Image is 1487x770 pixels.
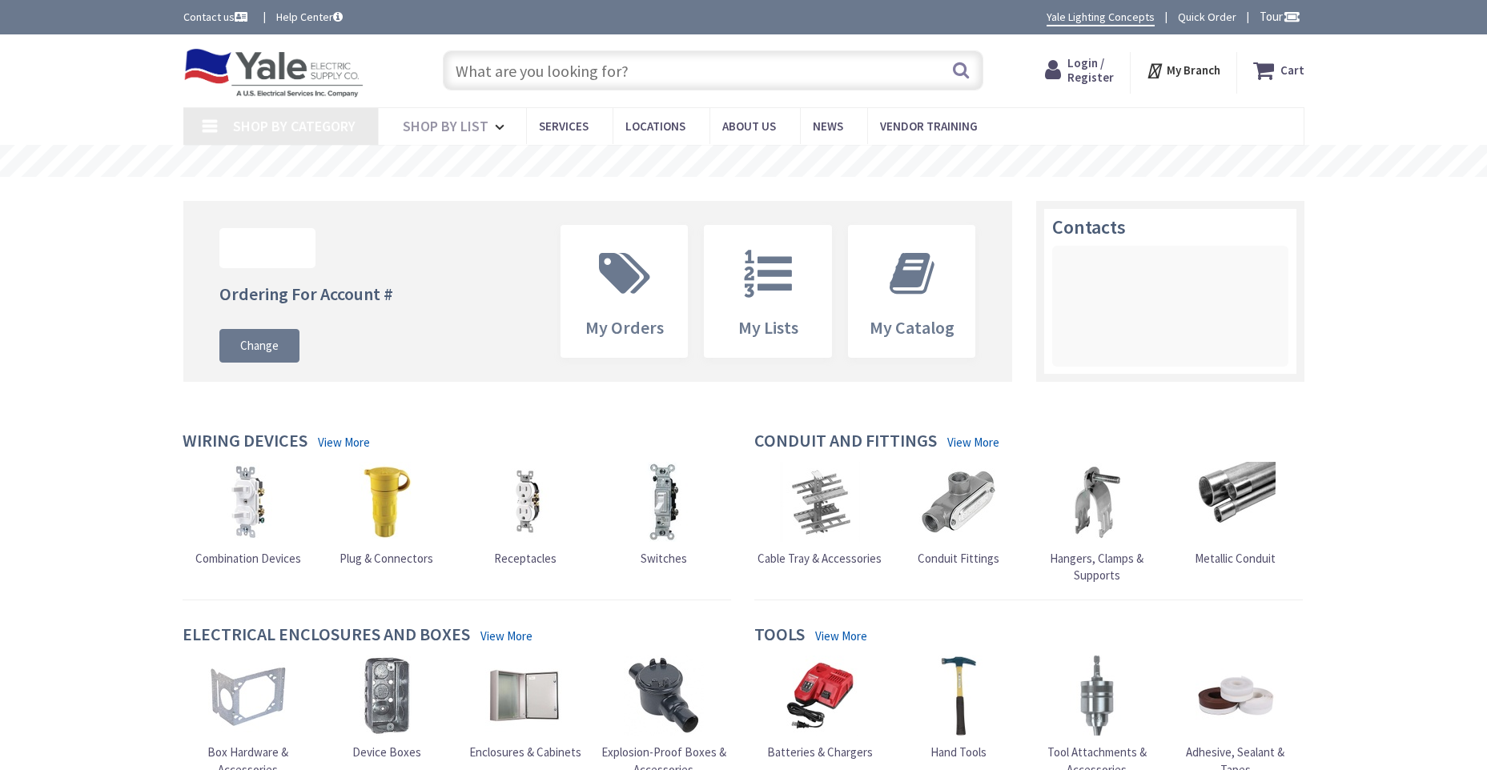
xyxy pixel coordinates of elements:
[918,462,999,542] img: Conduit Fittings
[276,9,343,25] a: Help Center
[585,316,664,339] span: My Orders
[539,118,589,134] span: Services
[780,462,860,542] img: Cable Tray & Accessories
[183,624,470,648] h4: Electrical Enclosures and Boxes
[780,656,860,736] img: Batteries & Chargers
[1260,9,1300,24] span: Tour
[1195,551,1276,566] span: Metallic Conduit
[624,656,704,736] img: Explosion-Proof Boxes & Accessories
[1052,217,1288,238] h3: Contacts
[918,656,999,760] a: Hand Tools Hand Tools
[183,9,251,25] a: Contact us
[641,551,687,566] span: Switches
[469,656,581,760] a: Enclosures & Cabinets Enclosures & Cabinets
[1167,62,1220,78] strong: My Branch
[849,226,975,357] a: My Catalog
[403,117,488,135] span: Shop By List
[1031,462,1163,584] a: Hangers, Clamps & Supports Hangers, Clamps & Supports
[494,551,557,566] span: Receptacles
[705,226,831,357] a: My Lists
[947,434,999,451] a: View More
[1067,55,1114,85] span: Login / Register
[918,551,999,566] span: Conduit Fittings
[318,434,370,451] a: View More
[625,118,685,134] span: Locations
[485,656,565,736] img: Enclosures & Cabinets
[767,744,873,760] span: Batteries & Chargers
[340,551,433,566] span: Plug & Connectors
[1146,56,1220,85] div: My Branch
[485,462,565,542] img: Receptacles
[930,744,987,760] span: Hand Tools
[1057,462,1137,542] img: Hangers, Clamps & Supports
[754,431,937,454] h4: Conduit and Fittings
[443,50,983,90] input: What are you looking for?
[469,744,581,760] span: Enclosures & Cabinets
[1057,656,1137,736] img: Tool Attachments & Accessories
[183,431,307,454] h4: Wiring Devices
[754,624,805,648] h4: Tools
[870,316,954,339] span: My Catalog
[758,551,882,566] span: Cable Tray & Accessories
[1045,56,1114,85] a: Login / Register
[1195,462,1276,567] a: Metallic Conduit Metallic Conduit
[918,462,999,567] a: Conduit Fittings Conduit Fittings
[918,656,999,736] img: Hand Tools
[813,118,843,134] span: News
[880,118,978,134] span: Vendor Training
[1178,9,1236,25] a: Quick Order
[1050,551,1143,583] span: Hangers, Clamps & Supports
[219,329,299,363] a: Change
[208,656,288,736] img: Box Hardware & Accessories
[208,462,288,542] img: Combination Devices
[738,316,798,339] span: My Lists
[347,656,427,760] a: Device Boxes Device Boxes
[195,551,301,566] span: Combination Devices
[340,462,433,567] a: Plug & Connectors Plug & Connectors
[1047,9,1155,26] a: Yale Lighting Concepts
[1196,462,1276,542] img: Metallic Conduit
[352,744,421,760] span: Device Boxes
[480,628,533,644] a: View More
[1253,56,1304,85] a: Cart
[347,462,427,542] img: Plug & Connectors
[1196,656,1276,736] img: Adhesive, Sealant & Tapes
[815,628,867,644] a: View More
[195,462,301,567] a: Combination Devices Combination Devices
[624,462,704,542] img: Switches
[233,117,356,135] span: Shop By Category
[758,462,882,567] a: Cable Tray & Accessories Cable Tray & Accessories
[624,462,704,567] a: Switches Switches
[1280,56,1304,85] strong: Cart
[183,48,364,98] img: Yale Electric Supply Co.
[561,226,688,357] a: My Orders
[347,656,427,736] img: Device Boxes
[485,462,565,567] a: Receptacles Receptacles
[722,118,776,134] span: About Us
[767,656,873,760] a: Batteries & Chargers Batteries & Chargers
[219,284,393,303] h4: Ordering For Account #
